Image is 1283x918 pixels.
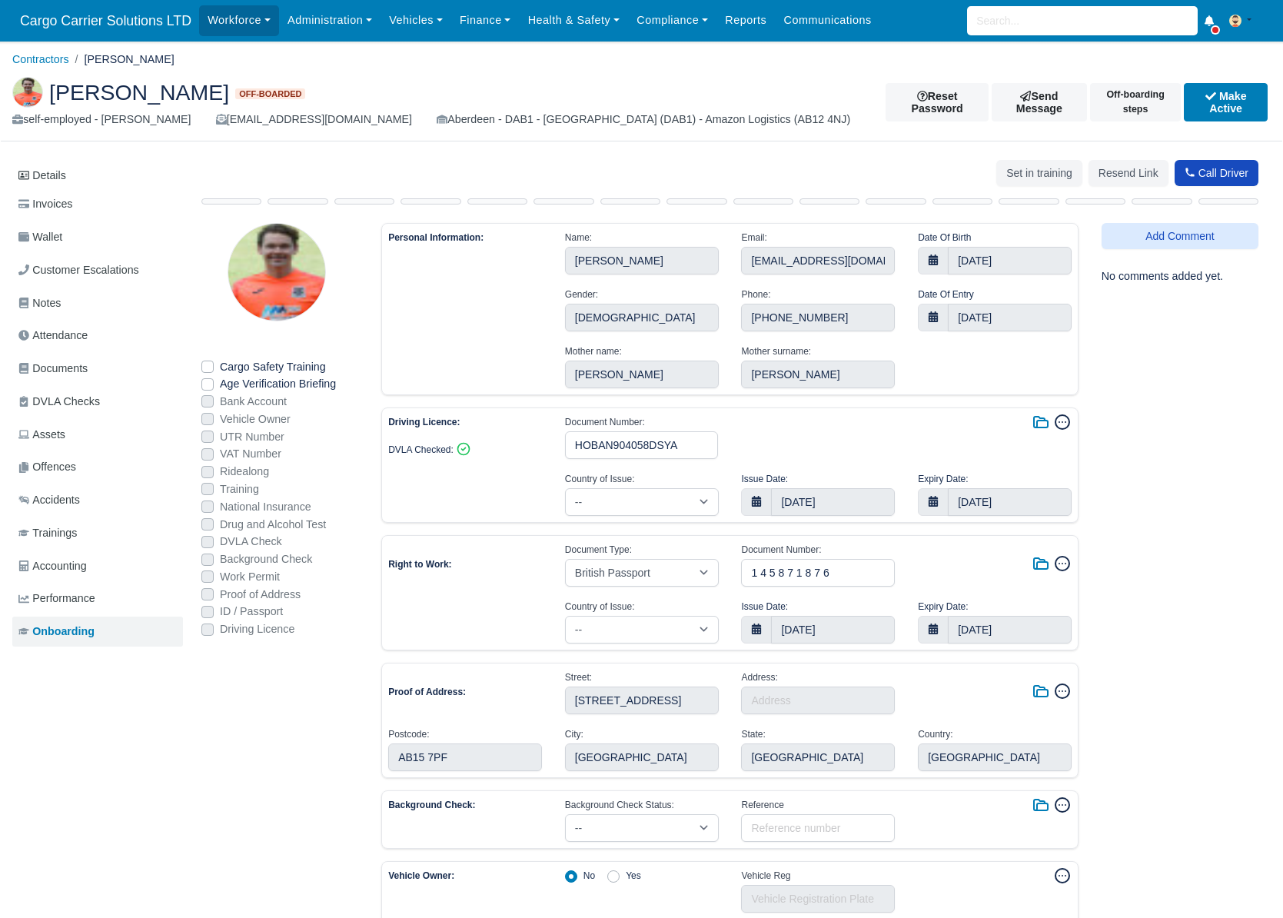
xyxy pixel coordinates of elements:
[220,411,291,428] label: Vehicle Owner
[741,247,895,274] input: Email
[12,6,199,36] a: Cargo Carrier Solutions LTD
[1184,83,1268,121] button: Make Active
[220,550,312,568] label: Background Check
[18,294,61,312] span: Notes
[12,111,191,128] div: self-employed - [PERSON_NAME]
[18,491,80,509] span: Accidents
[18,228,62,246] span: Wallet
[12,161,183,190] a: Details
[565,247,719,274] input: Name
[741,868,790,883] label: Vehicle Reg
[1089,160,1168,186] button: Resend Link
[388,727,429,742] label: Postcode:
[388,800,475,810] strong: Background Check:
[565,542,632,557] label: Document Type:
[918,471,968,487] label: Expiry Date:
[220,498,311,516] label: National Insurance
[741,287,770,302] label: Phone:
[12,189,183,219] a: Invoices
[565,797,674,813] label: Background Check Status:
[775,5,880,35] a: Communications
[565,361,719,388] input: Mother name
[18,557,87,575] span: Accounting
[12,452,183,482] a: Offences
[220,516,326,534] label: Drug and Alcohol Test
[220,568,280,586] label: Work Permit
[583,868,595,883] label: No
[741,814,895,842] input: Reference number
[12,518,183,548] a: Trainings
[628,5,716,35] a: Compliance
[967,6,1198,35] input: Search...
[12,387,183,417] a: DVLA Checks
[18,524,77,542] span: Trainings
[18,623,95,640] span: Onboarding
[741,542,821,557] label: Document Number:
[381,5,451,35] a: Vehicles
[918,230,971,245] label: Date Of Birth
[12,255,183,285] a: Customer Escalations
[565,471,635,487] label: Country of Issue:
[12,617,183,647] a: Onboarding
[18,458,76,476] span: Offences
[388,743,542,771] input: postcode
[741,885,895,913] input: Vehicle Registration Plate
[12,288,183,318] a: Notes
[12,53,69,65] a: Contractors
[565,287,598,302] label: Gender:
[565,304,719,331] input: Gender
[12,551,183,581] a: Accounting
[1102,223,1258,249] button: Add Comment
[565,344,622,359] label: Mother name:
[220,603,283,620] label: ID / Passport
[220,586,301,604] label: Proof of Address
[565,670,592,685] label: Street:
[741,599,788,614] label: Issue Date:
[220,620,294,638] label: Driving Licence
[279,5,381,35] a: Administration
[918,599,968,614] label: Expiry Date:
[741,471,788,487] label: Issue Date:
[992,83,1087,121] a: Send Message
[520,5,629,35] a: Health & Safety
[220,533,282,550] label: DVLA Check
[18,393,100,411] span: DVLA Checks
[220,393,287,411] label: Bank Account
[886,83,989,121] button: Reset Password
[18,590,95,607] span: Performance
[220,445,281,463] label: VAT Number
[388,559,451,570] strong: Right to Work:
[18,195,72,213] span: Invoices
[1090,83,1182,121] button: Off-boarding steps
[1,65,1282,141] div: Daniel Hoban
[1175,160,1258,186] button: Call Driver
[565,743,719,771] input: city
[12,354,183,384] a: Documents
[918,743,1072,771] input: country
[235,88,305,100] span: Off-boarded
[741,687,895,714] input: Address
[199,5,279,35] a: Workforce
[741,727,765,742] label: State:
[1102,268,1258,285] div: No comments added yet.
[12,321,183,351] a: Attendance
[12,485,183,515] a: Accidents
[388,444,454,455] span: DVLA Checked:
[18,261,139,279] span: Customer Escalations
[216,111,412,128] div: [EMAIL_ADDRESS][DOMAIN_NAME]
[741,344,811,359] label: Mother surname:
[69,51,175,68] li: [PERSON_NAME]
[18,327,88,344] span: Attendance
[996,160,1082,186] button: Set in training
[12,222,183,252] a: Wallet
[49,81,229,103] span: [PERSON_NAME]
[388,417,460,427] strong: Driving Licence:
[388,687,466,697] strong: Proof of Address:
[565,727,583,742] label: City:
[741,304,895,331] input: phone
[741,743,895,771] input: state
[220,358,326,376] label: Cargo Safety Training
[741,797,783,813] label: Reference
[716,5,775,35] a: Reports
[565,687,719,714] input: Street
